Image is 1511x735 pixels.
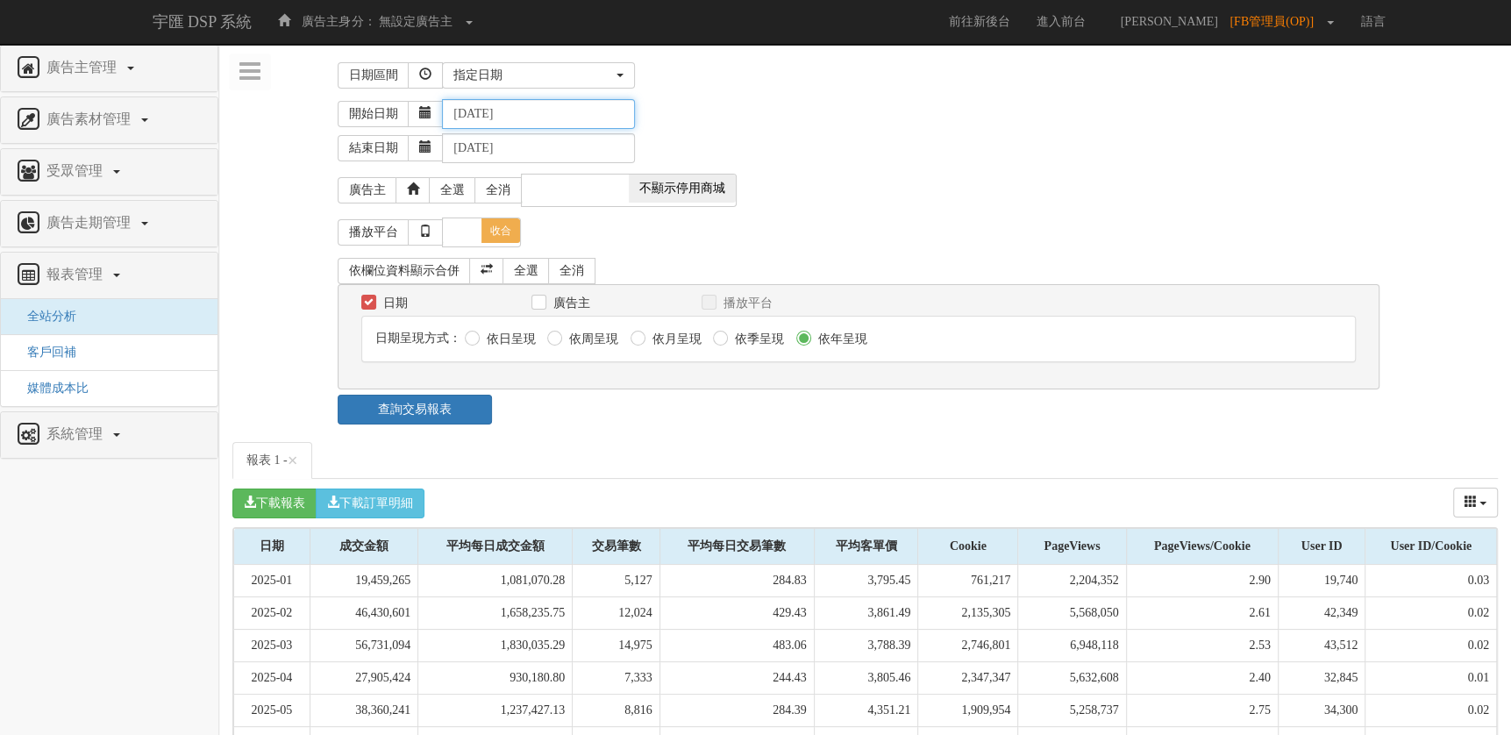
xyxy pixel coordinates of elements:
label: 依周呈現 [565,331,618,348]
td: 3,861.49 [814,596,918,629]
a: 報表 1 - [232,442,312,479]
td: 2025-05 [234,694,310,726]
td: 5,632,608 [1018,661,1126,694]
td: 56,731,094 [310,629,417,661]
a: 全消 [548,258,595,284]
div: PageViews [1018,529,1125,564]
label: 依季呈現 [731,331,784,348]
td: 2.90 [1126,565,1278,597]
td: 2025-03 [234,629,310,661]
span: × [288,450,298,471]
label: 依月呈現 [648,331,702,348]
td: 0.03 [1365,565,1497,597]
td: 761,217 [918,565,1018,597]
td: 32,845 [1278,661,1365,694]
td: 1,237,427.13 [418,694,573,726]
td: 8,816 [573,694,660,726]
a: 全選 [429,177,476,203]
td: 3,788.39 [814,629,918,661]
td: 43,512 [1278,629,1365,661]
button: 下載訂單明細 [316,489,424,518]
div: 交易筆數 [573,529,659,564]
td: 3,795.45 [814,565,918,597]
span: [PERSON_NAME] [1112,15,1227,28]
td: 1,830,035.29 [418,629,573,661]
span: 系統管理 [42,426,111,441]
td: 1,081,070.28 [418,565,573,597]
td: 2.75 [1126,694,1278,726]
td: 2025-02 [234,596,310,629]
a: 全消 [474,177,522,203]
td: 19,740 [1278,565,1365,597]
button: 指定日期 [442,62,635,89]
div: 平均每日交易筆數 [660,529,814,564]
label: 依年呈現 [814,331,867,348]
td: 34,300 [1278,694,1365,726]
span: [FB管理員(OP)] [1229,15,1322,28]
a: 廣告走期管理 [14,210,204,238]
td: 6,948,118 [1018,629,1126,661]
span: 日期呈現方式： [375,332,461,345]
a: 客戶回補 [14,346,76,359]
div: User ID [1279,529,1365,564]
button: 下載報表 [232,489,317,518]
td: 2.61 [1126,596,1278,629]
td: 2,204,352 [1018,565,1126,597]
td: 7,333 [573,661,660,694]
span: 報表管理 [42,267,111,282]
span: 不顯示停用商城 [629,175,736,203]
td: 14,975 [573,629,660,661]
span: 廣告素材管理 [42,111,139,126]
span: 受眾管理 [42,163,111,178]
td: 42,349 [1278,596,1365,629]
td: 2025-04 [234,661,310,694]
a: 全選 [502,258,550,284]
label: 播放平台 [719,295,773,312]
td: 284.83 [659,565,814,597]
td: 2.53 [1126,629,1278,661]
span: 廣告主管理 [42,60,125,75]
td: 429.43 [659,596,814,629]
a: 系統管理 [14,421,204,449]
td: 27,905,424 [310,661,417,694]
td: 2.40 [1126,661,1278,694]
td: 3,805.46 [814,661,918,694]
td: 0.01 [1365,661,1497,694]
a: 查詢交易報表 [338,395,491,425]
a: 廣告素材管理 [14,106,204,134]
td: 244.43 [659,661,814,694]
a: 廣告主管理 [14,54,204,82]
td: 12,024 [573,596,660,629]
td: 5,127 [573,565,660,597]
td: 2,347,347 [918,661,1018,694]
td: 0.02 [1365,694,1497,726]
div: 成交金額 [310,529,417,564]
td: 38,360,241 [310,694,417,726]
td: 2,746,801 [918,629,1018,661]
a: 全站分析 [14,310,76,323]
td: 0.02 [1365,596,1497,629]
td: 1,909,954 [918,694,1018,726]
div: PageViews/Cookie [1127,529,1278,564]
label: 依日呈現 [482,331,536,348]
span: 廣告主身分： [302,15,375,28]
button: Close [288,452,298,470]
div: Cookie [918,529,1017,564]
span: 收合 [481,218,520,243]
td: 4,351.21 [814,694,918,726]
label: 日期 [379,295,408,312]
div: Columns [1453,488,1499,517]
td: 46,430,601 [310,596,417,629]
a: 報表管理 [14,261,204,289]
td: 0.02 [1365,629,1497,661]
span: 無設定廣告主 [379,15,453,28]
a: 媒體成本比 [14,382,89,395]
div: User ID/Cookie [1365,529,1496,564]
td: 930,180.80 [418,661,573,694]
td: 2,135,305 [918,596,1018,629]
div: 指定日期 [453,67,613,84]
button: columns [1453,488,1499,517]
